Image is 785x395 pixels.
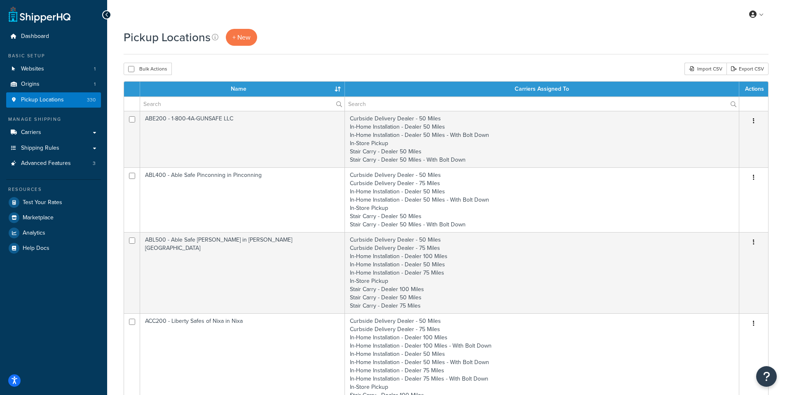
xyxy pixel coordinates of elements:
a: Pickup Locations 330 [6,92,101,108]
span: + New [232,33,251,42]
a: Test Your Rates [6,195,101,210]
span: Test Your Rates [23,199,62,206]
span: Help Docs [23,245,49,252]
button: Open Resource Center [756,366,777,387]
input: Search [345,97,739,111]
td: Curbside Delivery Dealer - 50 Miles Curbside Delivery Dealer - 75 Miles In-Home Installation - De... [345,167,739,232]
td: ABE200 - 1-800-4A-GUNSAFE LLC [140,111,345,167]
span: 1 [94,66,96,73]
a: + New [226,29,257,46]
button: Bulk Actions [124,63,172,75]
td: ABL400 - Able Safe Pinconning in Pinconning [140,167,345,232]
a: Marketplace [6,210,101,225]
input: Search [140,97,344,111]
span: 1 [94,81,96,88]
th: Carriers Assigned To [345,82,739,96]
li: Advanced Features [6,156,101,171]
span: Carriers [21,129,41,136]
a: Export CSV [726,63,769,75]
span: Dashboard [21,33,49,40]
span: Origins [21,81,40,88]
td: Curbside Delivery Dealer - 50 Miles Curbside Delivery Dealer - 75 Miles In-Home Installation - De... [345,232,739,313]
span: Marketplace [23,214,54,221]
a: Shipping Rules [6,141,101,156]
span: Shipping Rules [21,145,59,152]
a: Dashboard [6,29,101,44]
a: Carriers [6,125,101,140]
li: Pickup Locations [6,92,101,108]
span: 3 [93,160,96,167]
h1: Pickup Locations [124,29,211,45]
div: Basic Setup [6,52,101,59]
a: Origins 1 [6,77,101,92]
span: Analytics [23,230,45,237]
div: Manage Shipping [6,116,101,123]
span: Websites [21,66,44,73]
th: Name : activate to sort column ascending [140,82,345,96]
span: 330 [87,96,96,103]
a: Analytics [6,226,101,240]
a: Websites 1 [6,61,101,77]
li: Websites [6,61,101,77]
li: Origins [6,77,101,92]
a: ShipperHQ Home [9,6,70,23]
th: Actions [739,82,768,96]
div: Import CSV [684,63,726,75]
a: Help Docs [6,241,101,256]
div: Resources [6,186,101,193]
span: Pickup Locations [21,96,64,103]
span: Advanced Features [21,160,71,167]
a: Advanced Features 3 [6,156,101,171]
td: Curbside Delivery Dealer - 50 Miles In-Home Installation - Dealer 50 Miles In-Home Installation -... [345,111,739,167]
td: ABL500 - Able Safe [PERSON_NAME] in [PERSON_NAME][GEOGRAPHIC_DATA] [140,232,345,313]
